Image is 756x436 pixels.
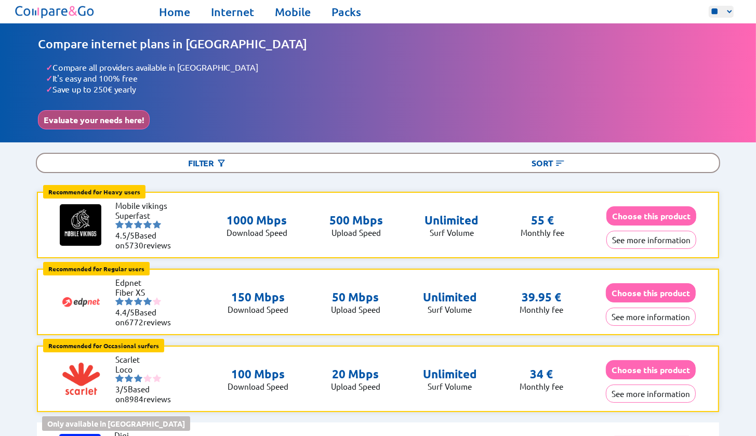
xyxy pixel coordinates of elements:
button: Choose this product [606,360,696,379]
p: Upload Speed [329,228,383,237]
img: starnr3 [134,220,142,229]
button: Choose this product [606,206,696,226]
p: Surf Volume [423,381,477,391]
b: Recommended for Occasional surfers [48,341,159,350]
b: Recommended for Regular users [48,265,144,273]
p: Download Speed [228,381,288,391]
button: See more information [606,231,696,249]
a: Internet [211,5,254,19]
img: starnr5 [153,220,161,229]
img: Button open the sorting menu [555,158,565,168]
span: 4.4/5 [115,307,135,317]
img: starnr1 [115,297,124,306]
li: Edpnet [115,278,178,287]
img: starnr2 [125,297,133,306]
h1: Compare internet plans in [GEOGRAPHIC_DATA] [38,36,719,51]
p: 39.95 € [522,290,561,305]
button: See more information [606,308,696,326]
a: Home [159,5,190,19]
img: starnr3 [134,374,142,382]
span: ✓ [46,73,52,84]
p: Surf Volume [425,228,479,237]
a: See more information [606,235,696,245]
a: See more information [606,312,696,322]
img: Logo of Edpnet [60,281,102,323]
p: Download Speed [228,305,288,314]
p: 100 Mbps [228,367,288,381]
img: starnr5 [153,297,161,306]
img: starnr1 [115,374,124,382]
a: Choose this product [606,211,696,221]
li: Superfast [115,210,178,220]
button: See more information [606,385,696,403]
img: Logo of Mobile vikings [60,204,101,246]
p: Upload Speed [331,305,380,314]
a: Choose this product [606,365,696,375]
img: starnr4 [143,220,152,229]
img: Logo of Compare&Go [13,3,97,21]
p: Unlimited [423,290,477,305]
p: Monthly fee [521,228,564,237]
li: Mobile vikings [115,201,178,210]
p: 50 Mbps [331,290,380,305]
p: Download Speed [227,228,287,237]
div: Sort [378,154,720,172]
div: Filter [37,154,378,172]
p: Unlimited [425,213,479,228]
li: Fiber XS [115,287,178,297]
img: starnr4 [143,374,152,382]
span: 5730 [125,240,143,250]
img: starnr2 [125,374,133,382]
img: Logo of Scarlet [60,358,102,400]
li: Scarlet [115,354,178,364]
li: Loco [115,364,178,374]
li: Based on reviews [115,230,178,250]
span: 8984 [125,394,143,404]
span: 3/5 [115,384,128,394]
p: Monthly fee [520,381,563,391]
button: Evaluate your needs here! [38,110,150,129]
p: 55 € [531,213,554,228]
li: Based on reviews [115,307,178,327]
p: Upload Speed [331,381,380,391]
span: 4.5/5 [115,230,135,240]
b: Recommended for Heavy users [48,188,140,196]
p: Monthly fee [520,305,563,314]
button: Choose this product [606,283,696,302]
p: 20 Mbps [331,367,380,381]
li: Compare all providers available in [GEOGRAPHIC_DATA] [46,62,719,73]
span: 6772 [125,317,143,327]
li: Based on reviews [115,384,178,404]
img: starnr4 [143,297,152,306]
a: Mobile [275,5,311,19]
img: starnr5 [153,374,161,382]
p: 1000 Mbps [227,213,287,228]
p: 34 € [530,367,553,381]
p: Unlimited [423,367,477,381]
b: Only available in [GEOGRAPHIC_DATA] [47,419,185,428]
span: ✓ [46,84,52,95]
img: starnr2 [125,220,133,229]
a: See more information [606,389,696,399]
li: It's easy and 100% free [46,73,719,84]
p: 150 Mbps [228,290,288,305]
a: Choose this product [606,288,696,298]
img: starnr1 [115,220,124,229]
li: Save up to 250€ yearly [46,84,719,95]
img: starnr3 [134,297,142,306]
a: Packs [331,5,361,19]
p: 500 Mbps [329,213,383,228]
p: Surf Volume [423,305,477,314]
span: ✓ [46,62,52,73]
img: Button open the filtering menu [216,158,227,168]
